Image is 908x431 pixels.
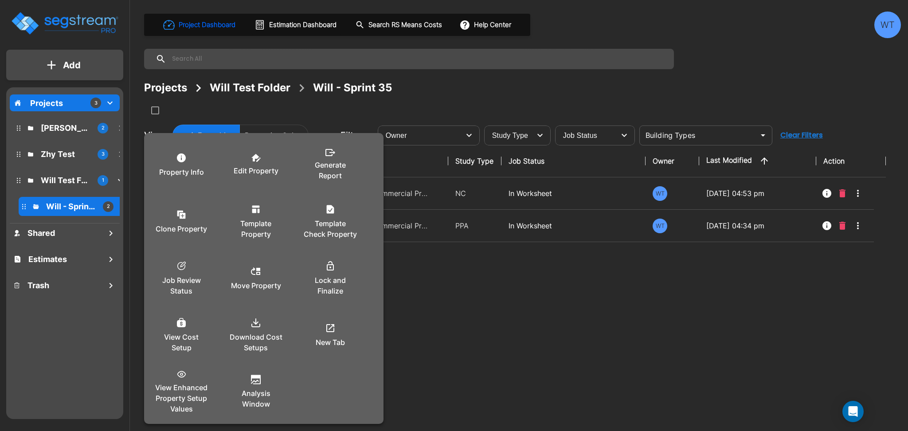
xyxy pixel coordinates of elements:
[155,275,208,296] p: Job Review Status
[234,165,278,176] p: Edit Property
[304,218,357,239] p: Template Check Property
[229,332,282,353] p: Download Cost Setups
[155,382,208,414] p: View Enhanced Property Setup Values
[229,388,282,409] p: Analysis Window
[229,218,282,239] p: Template Property
[316,337,345,348] p: New Tab
[231,280,281,291] p: Move Property
[304,275,357,296] p: Lock and Finalize
[159,167,204,177] p: Property Info
[304,160,357,181] p: Generate Report
[842,401,864,422] div: Open Intercom Messenger
[156,223,207,234] p: Clone Property
[155,332,208,353] p: View Cost Setup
